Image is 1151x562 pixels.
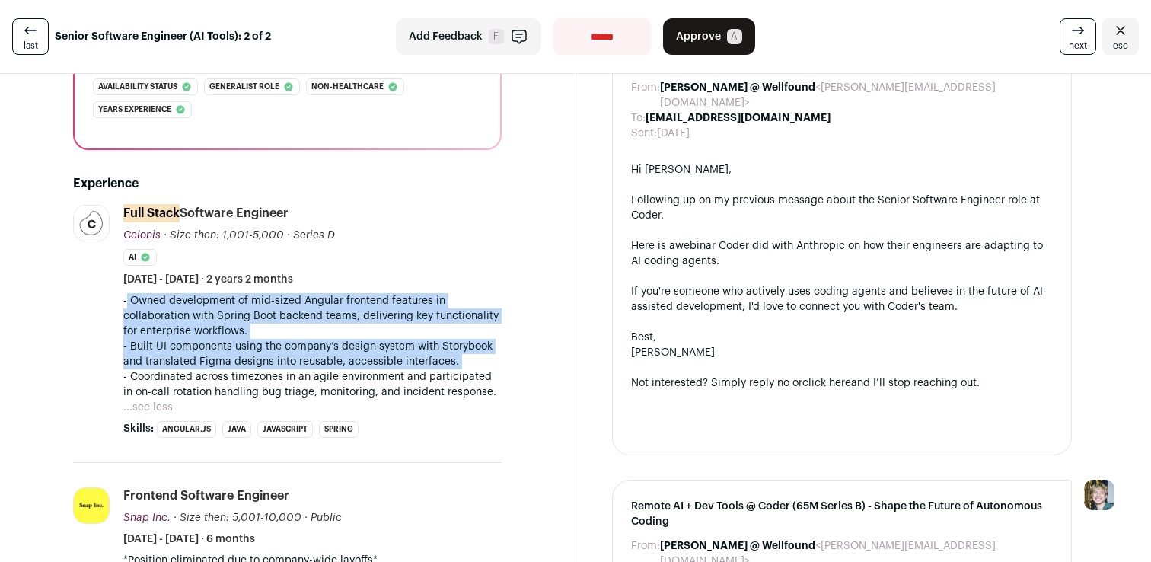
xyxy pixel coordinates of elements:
[311,513,342,523] span: Public
[660,80,1053,110] dd: <[PERSON_NAME][EMAIL_ADDRESS][DOMAIN_NAME]>
[123,513,171,523] span: Snap Inc.
[631,110,646,126] dt: To:
[174,513,301,523] span: · Size then: 5,001-10,000
[631,80,660,110] dt: From:
[631,499,1053,529] span: Remote AI + Dev Tools @ Coder (65M Series B) - Shape the Future of Autonomous Coding
[55,29,271,44] strong: Senior Software Engineer (AI Tools): 2 of 2
[123,339,502,369] p: - Built UI components using the company’s design system with Storybook and translated Figma desig...
[287,228,290,243] span: ·
[716,256,719,267] span: .
[663,18,755,55] button: Approve A
[1069,40,1087,52] span: next
[123,204,180,222] mark: Full Stack
[123,421,154,436] span: Skills:
[98,79,177,94] span: Availability status
[304,510,308,525] span: ·
[12,18,49,55] a: last
[123,230,161,241] span: Celonis
[396,18,541,55] button: Add Feedback F
[123,205,289,222] div: Software Engineer
[489,29,504,44] span: F
[123,293,502,339] p: - Owned development of mid-sized Angular frontend features in collaboration with Spring Boot back...
[631,241,675,251] span: Here is a
[1113,40,1128,52] span: esc
[293,230,335,241] span: Series D
[802,378,851,388] a: click here
[631,126,657,141] dt: Sent:
[24,40,38,52] span: last
[631,241,1043,267] a: webinar Coder did with Anthropic on how their engineers are adapting to AI coding agents
[1084,480,1114,510] img: 6494470-medium_jpg
[311,79,384,94] span: Non-healthcare
[157,421,216,438] li: Angular.js
[257,421,313,438] li: JavaScript
[74,488,109,523] img: 99c48d78a97eea7b9e1a8d27914876bdc8eec497a763b35d7882cad842f1a536.jpg
[646,113,831,123] b: [EMAIL_ADDRESS][DOMAIN_NAME]
[1060,18,1096,55] a: next
[319,421,359,438] li: Spring
[660,82,815,93] b: [PERSON_NAME] @ Wellfound
[123,532,255,547] span: [DATE] - [DATE] · 6 months
[676,29,721,44] span: Approve
[123,400,173,415] button: ...see less
[727,29,742,44] span: A
[123,249,157,266] li: AI
[74,206,109,241] img: 4749f8c101eb6d17f98328f05ddf4aaf1a3cad7daa56f0ed27bc4fe5905a735c.jpg
[164,230,284,241] span: · Size then: 1,001-5,000
[631,330,1053,345] div: Best,
[222,421,251,438] li: Java
[631,193,1053,223] div: Following up on my previous message about the Senior Software Engineer role at Coder.
[1102,18,1139,55] a: Close
[660,541,815,551] b: [PERSON_NAME] @ Wellfound
[123,369,502,400] p: - Coordinated across timezones in an agile environment and participated in on-call rotation handl...
[73,174,502,193] h2: Experience
[631,375,1053,391] div: Not interested? Simply reply no or and I’ll stop reaching out.
[631,284,1053,315] div: If you're someone who actively uses coding agents and believes in the future of AI-assisted devel...
[123,272,293,287] span: [DATE] - [DATE] · 2 years 2 months
[123,487,289,504] div: Frontend Software Engineer
[98,102,171,117] span: Years experience
[631,162,1053,177] div: Hi [PERSON_NAME],
[631,345,1053,360] div: [PERSON_NAME]
[409,29,483,44] span: Add Feedback
[657,126,690,141] dd: [DATE]
[209,79,279,94] span: Generalist role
